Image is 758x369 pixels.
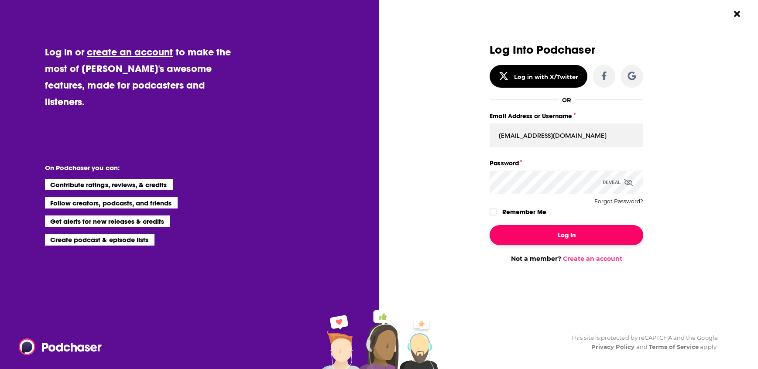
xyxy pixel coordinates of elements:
a: Terms of Service [649,343,699,350]
a: Podchaser - Follow, Share and Rate Podcasts [19,338,96,355]
button: Log in with X/Twitter [490,65,587,88]
label: Password [490,157,643,169]
div: OR [562,96,571,103]
button: Log In [490,225,643,245]
a: create an account [87,46,173,58]
button: Forgot Password? [594,198,643,205]
li: Follow creators, podcasts, and friends [45,197,178,208]
li: Contribute ratings, reviews, & credits [45,179,173,190]
div: Reveal [603,171,633,194]
li: On Podchaser you can: [45,164,220,172]
button: Close Button [729,6,745,22]
h3: Log Into Podchaser [490,44,643,56]
li: Get alerts for new releases & credits [45,215,170,227]
img: Podchaser - Follow, Share and Rate Podcasts [19,338,103,355]
input: Email Address or Username [490,123,643,147]
div: This site is protected by reCAPTCHA and the Google and apply. [564,333,718,352]
div: Log in with X/Twitter [514,73,578,80]
li: Create podcast & episode lists [45,234,154,245]
label: Remember Me [502,206,546,218]
a: Create an account [563,255,622,263]
a: Privacy Policy [591,343,635,350]
div: Not a member? [490,255,643,263]
label: Email Address or Username [490,110,643,122]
